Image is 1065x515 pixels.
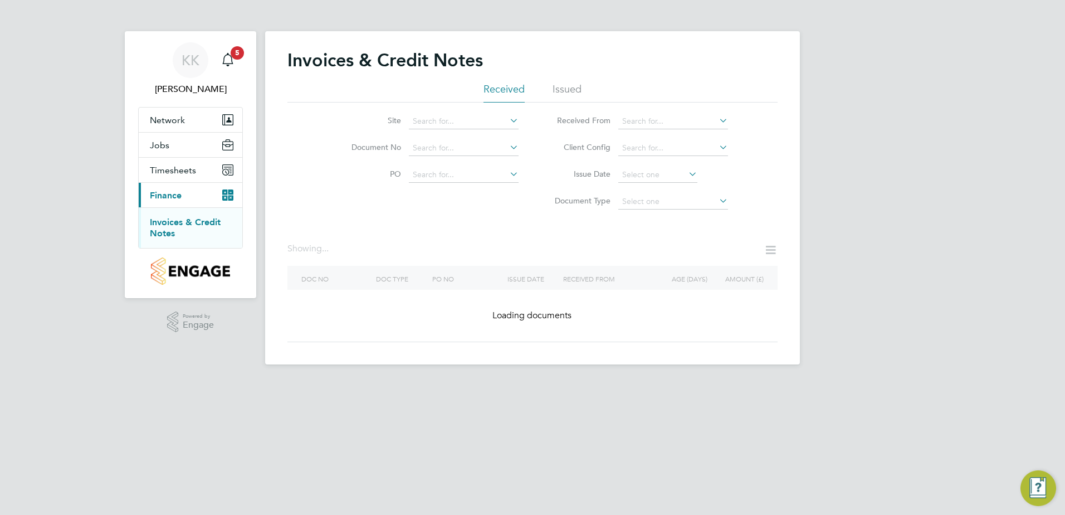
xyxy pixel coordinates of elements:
[618,114,728,129] input: Search for...
[139,207,242,248] div: Finance
[409,167,519,183] input: Search for...
[125,31,256,298] nav: Main navigation
[483,82,525,103] li: Received
[409,140,519,156] input: Search for...
[546,142,610,152] label: Client Config
[287,243,331,255] div: Showing
[618,167,697,183] input: Select one
[150,165,196,176] span: Timesheets
[138,257,243,285] a: Go to home page
[139,108,242,132] button: Network
[1020,470,1056,506] button: Engage Resource Center
[618,140,728,156] input: Search for...
[337,169,401,179] label: PO
[546,196,610,206] label: Document Type
[150,190,182,201] span: Finance
[139,183,242,207] button: Finance
[553,82,582,103] li: Issued
[337,142,401,152] label: Document No
[150,115,185,125] span: Network
[138,42,243,96] a: KK[PERSON_NAME]
[151,257,229,285] img: countryside-properties-logo-retina.png
[546,169,610,179] label: Issue Date
[231,46,244,60] span: 5
[546,115,610,125] label: Received From
[322,243,329,254] span: ...
[138,82,243,96] span: Katie Kelly
[150,217,221,239] a: Invoices & Credit Notes
[618,194,728,210] input: Select one
[287,49,483,71] h2: Invoices & Credit Notes
[183,312,214,321] span: Powered by
[337,115,401,125] label: Site
[409,114,519,129] input: Search for...
[139,133,242,157] button: Jobs
[182,53,199,67] span: KK
[217,42,239,78] a: 5
[150,140,169,150] span: Jobs
[167,312,214,333] a: Powered byEngage
[139,158,242,182] button: Timesheets
[183,320,214,330] span: Engage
